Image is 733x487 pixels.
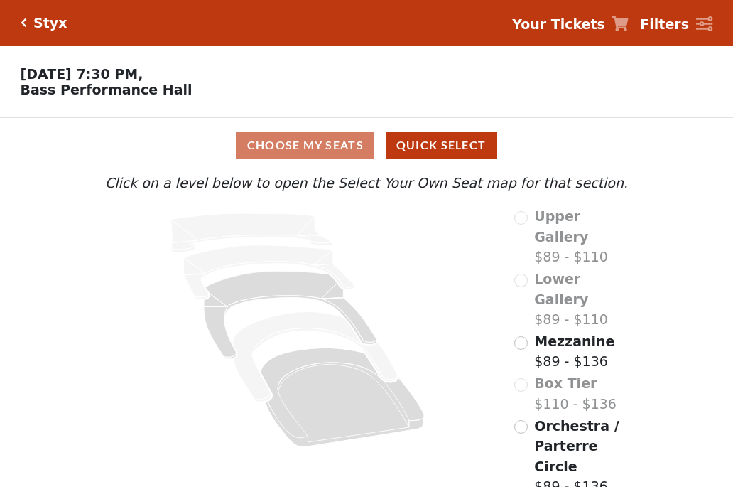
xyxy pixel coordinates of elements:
h5: Styx [33,15,67,31]
span: Upper Gallery [534,208,588,245]
label: $89 - $110 [534,269,631,330]
a: Filters [640,14,712,35]
strong: Filters [640,16,689,32]
button: Quick Select [386,132,497,159]
strong: Your Tickets [512,16,605,32]
label: $89 - $110 [534,206,631,267]
span: Mezzanine [534,333,614,349]
path: Upper Gallery - Seats Available: 0 [171,213,333,252]
span: Lower Gallery [534,271,588,307]
span: Box Tier [534,375,597,391]
a: Your Tickets [512,14,629,35]
path: Orchestra / Parterre Circle - Seats Available: 45 [261,348,425,447]
p: Click on a level below to open the Select Your Own Seat map for that section. [102,173,631,193]
span: Orchestra / Parterre Circle [534,418,619,474]
label: $89 - $136 [534,331,614,372]
label: $110 - $136 [534,373,617,414]
a: Click here to go back to filters [21,18,27,28]
path: Lower Gallery - Seats Available: 0 [184,245,355,299]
